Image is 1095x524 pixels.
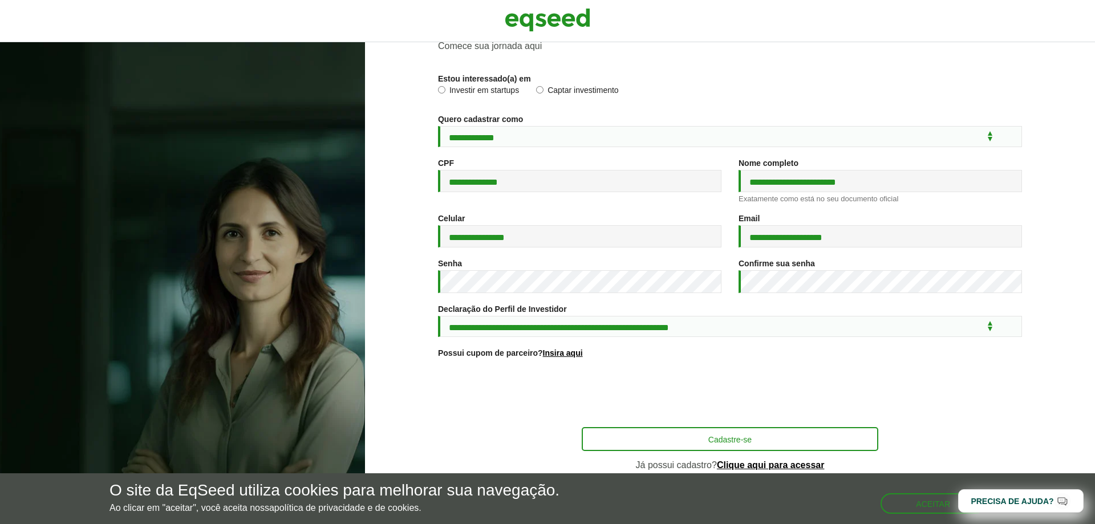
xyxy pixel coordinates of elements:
[717,461,825,470] a: Clique aqui para acessar
[739,259,815,267] label: Confirme sua senha
[438,86,519,98] label: Investir em startups
[438,40,1022,51] p: Comece sua jornada aqui
[881,493,985,514] button: Aceitar
[109,502,559,513] p: Ao clicar em "aceitar", você aceita nossa .
[536,86,544,94] input: Captar investimento
[739,214,760,222] label: Email
[438,214,465,222] label: Celular
[438,159,454,167] label: CPF
[438,115,523,123] label: Quero cadastrar como
[109,482,559,499] h5: O site da EqSeed utiliza cookies para melhorar sua navegação.
[274,503,419,513] a: política de privacidade e de cookies
[438,75,531,83] label: Estou interessado(a) em
[536,86,619,98] label: Captar investimento
[438,305,567,313] label: Declaração do Perfil de Investidor
[543,349,583,357] a: Insira aqui
[582,460,878,470] p: Já possui cadastro?
[582,427,878,451] button: Cadastre-se
[438,349,583,357] label: Possui cupom de parceiro?
[739,159,798,167] label: Nome completo
[438,259,462,267] label: Senha
[505,6,590,34] img: EqSeed Logo
[643,371,817,416] iframe: reCAPTCHA
[438,86,445,94] input: Investir em startups
[739,195,1022,202] div: Exatamente como está no seu documento oficial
